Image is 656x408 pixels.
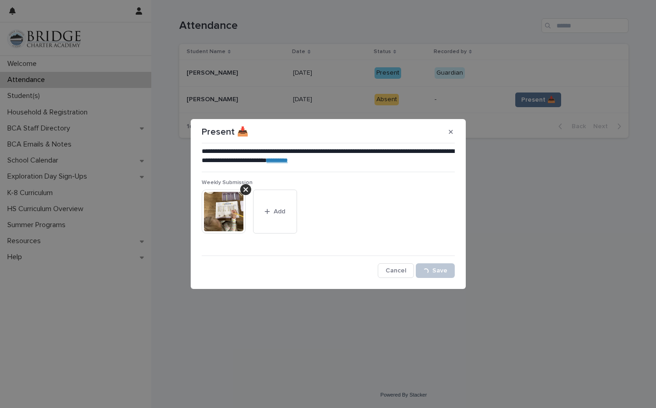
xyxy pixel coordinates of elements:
span: Save [432,267,447,274]
span: Add [274,208,285,215]
button: Add [253,190,297,234]
span: Cancel [386,267,406,274]
p: Present 📥 [202,126,248,137]
button: Save [416,263,455,278]
button: Cancel [378,263,414,278]
span: Weekly Submission [202,180,253,185]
